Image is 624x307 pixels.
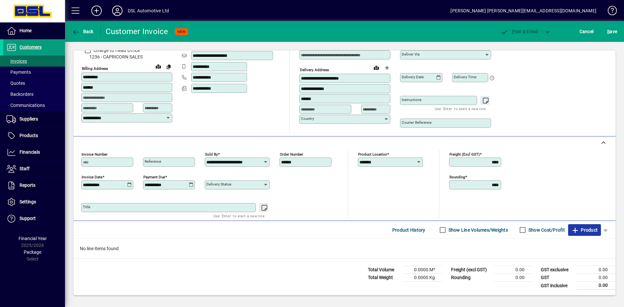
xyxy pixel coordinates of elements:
td: Freight (excl GST) [448,266,493,274]
button: Back [70,26,95,37]
div: DSL Automotive Ltd [128,6,169,16]
span: ost & Email [500,29,538,34]
span: Reports [19,183,35,188]
span: Financial Year [19,236,47,241]
mat-label: Payment due [143,175,165,179]
a: Invoices [3,56,65,67]
label: Charge to Head Office [92,47,140,54]
button: Product History [390,224,428,236]
td: Total Weight [365,274,404,282]
mat-label: Deliver via [402,52,420,57]
mat-label: Sold by [205,152,218,157]
button: Copy to Delivery address [163,61,174,72]
span: Cancel [579,26,594,37]
a: Support [3,211,65,227]
span: Products [19,133,38,138]
mat-label: Title [83,205,90,209]
td: GST inclusive [538,282,577,290]
td: 0.00 [577,266,616,274]
span: Support [19,216,36,221]
a: Quotes [3,78,65,89]
button: Profile [107,5,128,17]
mat-label: Rounding [449,175,465,179]
span: Package [24,249,41,255]
span: Invoices [6,58,27,64]
app-page-header-button: Back [65,26,101,37]
label: Show Cost/Profit [527,227,565,233]
span: Product [571,225,598,235]
div: No line items found [73,239,616,259]
td: 0.00 [493,274,532,282]
mat-label: Invoice date [82,175,102,179]
a: Backorders [3,89,65,100]
span: Quotes [6,81,25,86]
span: Product History [392,225,425,235]
label: Show Line Volumes/Weights [447,227,508,233]
td: GST exclusive [538,266,577,274]
a: Home [3,23,65,39]
span: Customers [19,45,42,50]
mat-label: Reference [145,159,161,164]
span: S [607,29,610,34]
a: Products [3,128,65,144]
a: Payments [3,67,65,78]
div: Customer Invoice [106,26,168,37]
td: Total Volume [365,266,404,274]
a: Suppliers [3,111,65,127]
mat-label: Order number [280,152,303,157]
span: NEW [177,30,186,34]
mat-label: Courier Reference [402,120,432,125]
a: Staff [3,161,65,177]
a: Financials [3,144,65,160]
span: Settings [19,199,36,204]
a: Communications [3,100,65,111]
td: 0.0000 Kg [404,274,443,282]
mat-hint: Use 'Enter' to start a new line [214,212,265,220]
button: Post & Email [497,26,541,37]
span: Financials [19,149,40,155]
span: Payments [6,70,31,75]
span: ave [607,26,617,37]
button: Cancel [578,26,595,37]
a: Settings [3,194,65,210]
mat-label: Delivery status [206,182,231,186]
button: Product [568,224,601,236]
mat-label: Delivery time [454,75,476,79]
div: [PERSON_NAME] [PERSON_NAME][EMAIL_ADDRESS][DOMAIN_NAME] [450,6,596,16]
mat-label: Country [301,116,314,121]
a: Knowledge Base [603,1,616,22]
button: Choose address [382,63,392,73]
td: 0.00 [577,282,616,290]
mat-label: Delivery date [402,75,424,79]
span: Staff [19,166,30,171]
td: 0.00 [577,274,616,282]
span: Home [19,28,32,33]
span: Suppliers [19,116,38,122]
a: Reports [3,177,65,194]
td: GST [538,274,577,282]
td: Rounding [448,274,493,282]
button: Add [86,5,107,17]
a: View on map [371,62,382,73]
td: 0.0000 M³ [404,266,443,274]
mat-hint: Use 'Enter' to start a new line [435,105,486,112]
span: Back [72,29,94,34]
mat-label: Product location [358,152,387,157]
a: View on map [153,61,163,71]
span: Backorders [6,92,33,97]
span: P [512,29,515,34]
mat-label: Invoice number [82,152,108,157]
span: Communications [6,103,45,108]
span: 1236 - CAPRICORN SALES [81,54,172,60]
td: 0.00 [493,266,532,274]
mat-label: Instructions [402,97,422,102]
mat-label: Freight (excl GST) [449,152,480,157]
button: Save [605,26,619,37]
